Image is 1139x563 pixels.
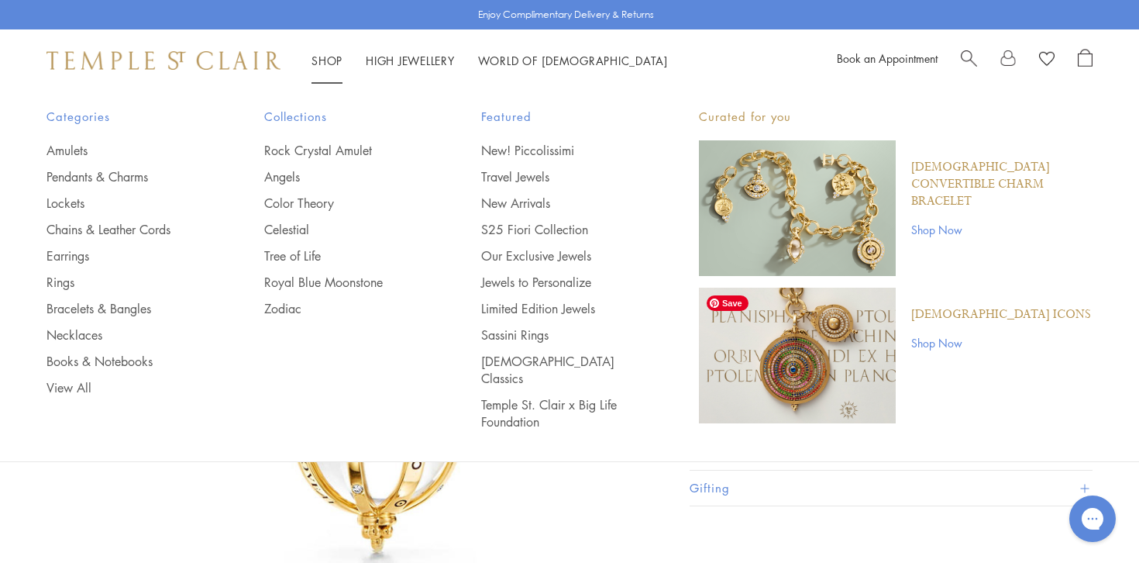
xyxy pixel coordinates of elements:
p: Enjoy Complimentary Delivery & Returns [478,7,654,22]
a: Limited Edition Jewels [481,300,637,317]
a: Royal Blue Moonstone [264,274,420,291]
a: Books & Notebooks [46,353,202,370]
a: Tree of Life [264,247,420,264]
img: Temple St. Clair [46,51,280,70]
span: Save [707,295,748,311]
a: Rock Crystal Amulet [264,142,420,159]
button: Gifting [690,471,1093,506]
a: Book an Appointment [837,50,938,66]
a: Amulets [46,142,202,159]
a: [DEMOGRAPHIC_DATA] Convertible Charm Bracelet [911,159,1093,210]
a: Bracelets & Bangles [46,300,202,317]
p: Curated for you [699,107,1093,126]
a: [DEMOGRAPHIC_DATA] Icons [911,306,1091,323]
a: Necklaces [46,326,202,344]
a: Shop Now [911,334,1091,351]
a: Temple St. Clair x Big Life Foundation [481,396,637,430]
a: Rings [46,274,202,291]
a: Open Shopping Bag [1078,49,1093,72]
a: Travel Jewels [481,168,637,185]
a: S25 Fiori Collection [481,221,637,238]
a: Earrings [46,247,202,264]
iframe: Gorgias live chat messenger [1062,490,1124,547]
span: Featured [481,107,637,126]
a: Lockets [46,195,202,212]
a: ShopShop [311,53,342,68]
a: Celestial [264,221,420,238]
a: View Wishlist [1039,49,1055,72]
a: Color Theory [264,195,420,212]
a: Shop Now [911,221,1093,238]
a: Chains & Leather Cords [46,221,202,238]
nav: Main navigation [311,51,668,71]
a: Search [961,49,977,72]
a: Sassini Rings [481,326,637,344]
span: Categories [46,107,202,126]
a: View All [46,379,202,396]
a: World of [DEMOGRAPHIC_DATA]World of [DEMOGRAPHIC_DATA] [478,53,668,68]
span: Collections [264,107,420,126]
a: New! Piccolissimi [481,142,637,159]
a: Angels [264,168,420,185]
a: High JewelleryHigh Jewellery [366,53,455,68]
a: Our Exclusive Jewels [481,247,637,264]
a: [DEMOGRAPHIC_DATA] Classics [481,353,637,387]
a: Zodiac [264,300,420,317]
a: New Arrivals [481,195,637,212]
a: Pendants & Charms [46,168,202,185]
a: Jewels to Personalize [481,274,637,291]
